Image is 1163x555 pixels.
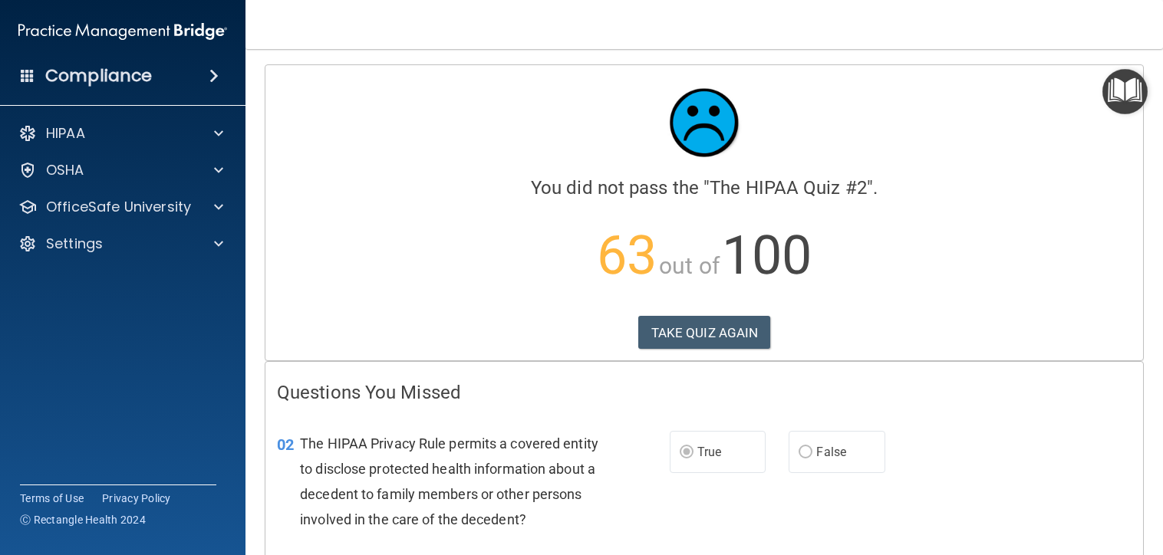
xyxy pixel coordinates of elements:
h4: Compliance [45,65,152,87]
a: OSHA [18,161,223,179]
span: The HIPAA Quiz #2 [710,177,867,199]
a: HIPAA [18,124,223,143]
img: PMB logo [18,16,227,47]
a: Privacy Policy [102,491,171,506]
img: sad_face.ecc698e2.jpg [658,77,750,169]
p: HIPAA [46,124,85,143]
a: OfficeSafe University [18,198,223,216]
p: OfficeSafe University [46,198,191,216]
span: False [816,445,846,459]
iframe: Drift Widget Chat Controller [1086,461,1145,520]
button: Open Resource Center [1102,69,1148,114]
span: True [697,445,721,459]
a: Settings [18,235,223,253]
h4: You did not pass the " ". [277,178,1132,198]
p: Settings [46,235,103,253]
button: TAKE QUIZ AGAIN [638,316,771,350]
input: True [680,447,694,458]
span: 100 [722,224,812,287]
a: Terms of Use [20,491,84,506]
h4: Questions You Missed [277,383,1132,402]
span: Ⓒ Rectangle Health 2024 [20,512,146,527]
span: 63 [597,224,657,287]
span: 02 [277,435,294,454]
span: The HIPAA Privacy Rule permits a covered entity to disclose protected health information about a ... [300,435,598,528]
input: False [799,447,812,458]
span: out of [659,252,720,279]
p: OSHA [46,161,84,179]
